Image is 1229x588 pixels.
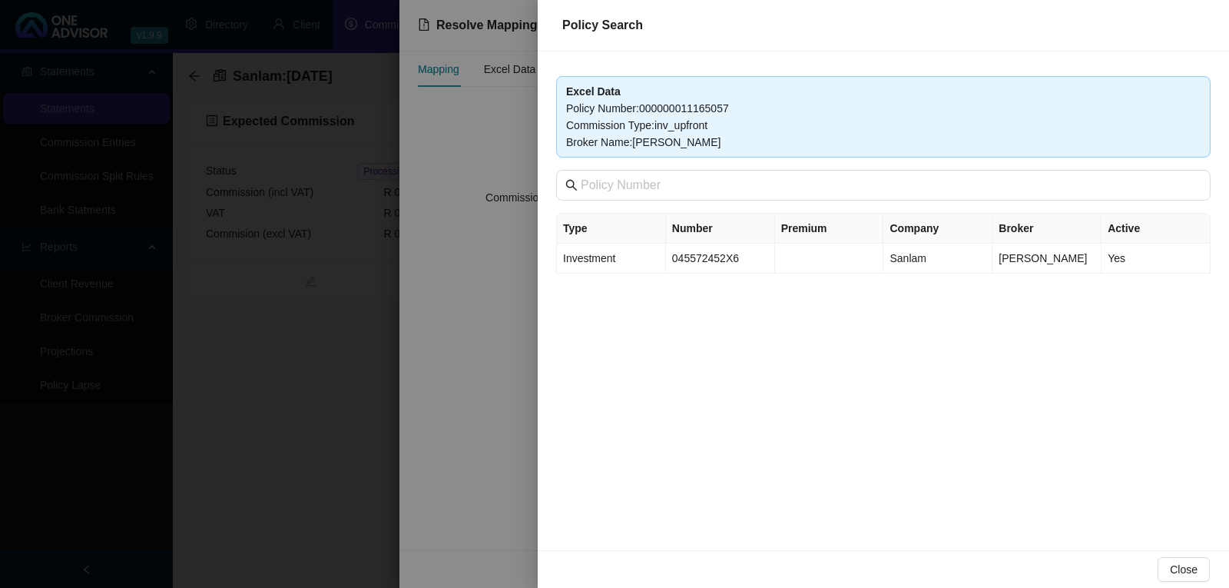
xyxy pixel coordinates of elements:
span: Policy Search [562,18,643,32]
b: Excel Data [566,85,621,98]
div: Commission Type : inv_upfront [566,117,1201,134]
span: search [565,179,578,191]
th: Premium [775,214,884,244]
div: Policy Number : 000000011165057 [566,100,1201,117]
td: 045572452X6 [666,244,775,274]
th: Number [666,214,775,244]
th: Broker [992,214,1101,244]
span: Close [1170,561,1198,578]
th: Company [883,214,992,244]
th: Active [1101,214,1211,244]
input: Policy Number [581,176,1189,194]
th: Type [557,214,666,244]
button: Close [1158,557,1210,582]
td: Yes [1101,244,1211,274]
span: [PERSON_NAME] [999,252,1087,264]
span: Investment [563,252,615,264]
div: Broker Name : [PERSON_NAME] [566,134,1201,151]
span: Sanlam [889,252,926,264]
